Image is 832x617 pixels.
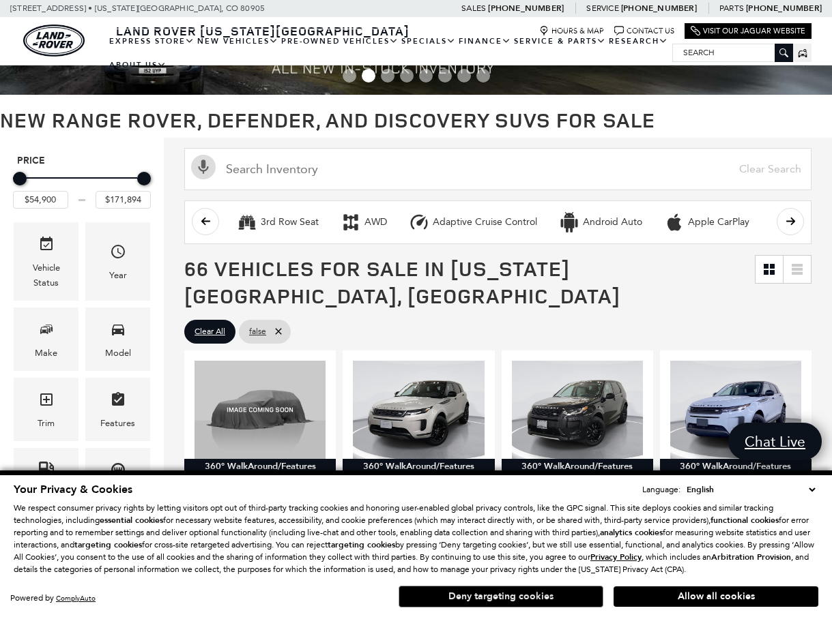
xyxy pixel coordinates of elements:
[14,502,818,575] p: We respect consumer privacy rights by letting visitors opt out of third-party tracking cookies an...
[38,318,55,346] span: Make
[539,26,604,36] a: Hours & Map
[108,22,418,39] a: Land Rover [US_STATE][GEOGRAPHIC_DATA]
[261,216,319,228] div: 3rd Row Seat
[85,378,150,441] div: FeaturesFeatures
[38,416,55,431] div: Trim
[660,459,812,474] div: 360° WalkAround/Features
[590,552,642,562] u: Privacy Policy
[777,208,804,235] button: scroll right
[513,29,607,53] a: Service & Parts
[738,432,812,451] span: Chat Live
[14,222,78,301] div: VehicleVehicle Status
[353,361,484,459] img: 2026 LAND ROVER Range Rover Evoque S
[110,388,126,416] span: Features
[184,148,812,190] input: Search Inventory
[711,515,779,526] strong: functional cookies
[512,361,643,459] img: 2025 LAND ROVER Discovery Sport S
[400,29,457,53] a: Specials
[192,208,219,235] button: scroll left
[195,361,326,459] img: 2026 LAND ROVER Range Rover Evoque S
[688,216,749,228] div: Apple CarPlay
[409,212,429,232] div: Adaptive Cruise Control
[664,212,685,232] div: Apple CarPlay
[719,3,744,13] span: Parts
[184,254,620,310] span: 66 Vehicles for Sale in [US_STATE][GEOGRAPHIC_DATA], [GEOGRAPHIC_DATA]
[108,29,672,77] nav: Main Navigation
[195,323,225,340] span: Clear All
[14,448,78,511] div: FueltypeFueltype
[607,29,670,53] a: Research
[108,29,196,53] a: EXPRESS STORE
[229,208,326,237] button: 3rd Row Seat3rd Row Seat
[109,268,127,283] div: Year
[488,3,564,14] a: [PHONE_NUMBER]
[728,423,822,460] a: Chat Live
[191,155,216,179] svg: Click to toggle on voice search
[24,260,68,290] div: Vehicle Status
[85,448,150,511] div: TransmissionTransmission
[502,459,653,474] div: 360° WalkAround/Features
[691,26,805,36] a: Visit Our Jaguar Website
[457,29,513,53] a: Finance
[583,216,642,228] div: Android Auto
[184,459,336,474] div: 360° WalkAround/Features
[23,25,85,57] img: Land Rover
[683,483,818,496] select: Language Select
[116,22,410,39] span: Land Rover [US_STATE][GEOGRAPHIC_DATA]
[657,208,757,237] button: Apple CarPlayApple CarPlay
[280,29,400,53] a: Pre-Owned Vehicles
[23,25,85,57] a: land-rover
[56,594,96,603] a: ComplyAuto
[196,29,280,53] a: New Vehicles
[13,167,151,209] div: Price
[17,155,147,167] h5: Price
[110,318,126,346] span: Model
[711,552,791,562] strong: Arbitration Provision
[333,208,395,237] button: AWDAWD
[85,307,150,371] div: ModelModel
[399,586,603,607] button: Deny targeting cookies
[590,552,642,562] a: Privacy Policy
[642,485,680,494] div: Language:
[96,191,151,209] input: Maximum
[108,53,168,77] a: About Us
[85,222,150,301] div: YearYear
[13,172,27,185] div: Minimum Price
[100,416,135,431] div: Features
[551,208,650,237] button: Android AutoAndroid Auto
[614,586,818,607] button: Allow all cookies
[673,44,792,61] input: Search
[559,212,579,232] div: Android Auto
[237,212,257,232] div: 3rd Row Seat
[110,240,126,268] span: Year
[328,539,395,550] strong: targeting cookies
[401,208,545,237] button: Adaptive Cruise ControlAdaptive Cruise Control
[14,307,78,371] div: MakeMake
[38,232,55,260] span: Vehicle
[13,191,68,209] input: Minimum
[10,594,96,603] div: Powered by
[110,458,126,486] span: Transmission
[105,346,131,361] div: Model
[364,216,387,228] div: AWD
[621,3,697,14] a: [PHONE_NUMBER]
[586,3,618,13] span: Service
[100,515,163,526] strong: essential cookies
[746,3,822,14] a: [PHONE_NUMBER]
[137,172,151,185] div: Maximum Price
[600,527,663,538] strong: analytics cookies
[14,378,78,441] div: TrimTrim
[341,212,361,232] div: AWD
[343,459,494,474] div: 360° WalkAround/Features
[35,346,57,361] div: Make
[461,3,486,13] span: Sales
[670,361,801,459] img: 2025 LAND ROVER Range Rover Evoque S
[38,458,55,486] span: Fueltype
[249,323,266,340] span: false
[433,216,537,228] div: Adaptive Cruise Control
[38,388,55,416] span: Trim
[614,26,674,36] a: Contact Us
[10,3,265,13] a: [STREET_ADDRESS] • [US_STATE][GEOGRAPHIC_DATA], CO 80905
[74,539,142,550] strong: targeting cookies
[14,482,132,497] span: Your Privacy & Cookies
